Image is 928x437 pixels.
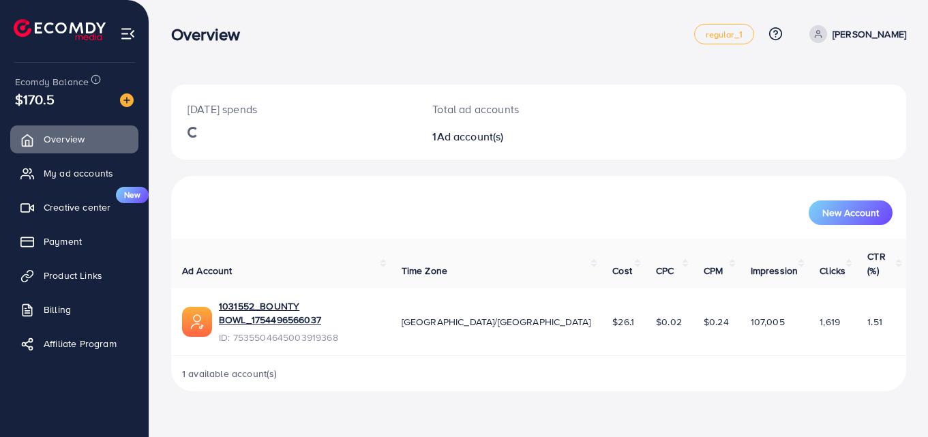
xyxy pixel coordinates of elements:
[44,235,82,248] span: Payment
[833,26,906,42] p: [PERSON_NAME]
[44,166,113,180] span: My ad accounts
[44,303,71,316] span: Billing
[14,19,106,40] img: logo
[751,264,798,277] span: Impression
[867,315,882,329] span: 1.51
[704,315,729,329] span: $0.24
[44,200,110,214] span: Creative center
[432,101,584,117] p: Total ad accounts
[694,24,753,44] a: regular_1
[10,262,138,289] a: Product Links
[120,26,136,42] img: menu
[116,187,149,203] span: New
[10,296,138,323] a: Billing
[612,315,634,329] span: $26.1
[15,75,89,89] span: Ecomdy Balance
[706,30,742,39] span: regular_1
[402,315,591,329] span: [GEOGRAPHIC_DATA]/[GEOGRAPHIC_DATA]
[171,25,251,44] h3: Overview
[820,264,845,277] span: Clicks
[432,130,584,143] h2: 1
[182,264,233,277] span: Ad Account
[188,101,400,117] p: [DATE] spends
[10,194,138,221] a: Creative centerNew
[656,264,674,277] span: CPC
[10,330,138,357] a: Affiliate Program
[182,367,278,380] span: 1 available account(s)
[120,93,134,107] img: image
[44,337,117,350] span: Affiliate Program
[10,125,138,153] a: Overview
[804,25,906,43] a: [PERSON_NAME]
[10,228,138,255] a: Payment
[44,269,102,282] span: Product Links
[10,160,138,187] a: My ad accounts
[182,307,212,337] img: ic-ads-acc.e4c84228.svg
[15,89,55,109] span: $170.5
[751,315,785,329] span: 107,005
[44,132,85,146] span: Overview
[437,129,504,144] span: Ad account(s)
[219,299,380,327] a: 1031552_BOUNTY BOWL_1754496566037
[809,200,893,225] button: New Account
[822,208,879,217] span: New Account
[402,264,447,277] span: Time Zone
[867,250,885,277] span: CTR (%)
[612,264,632,277] span: Cost
[820,315,840,329] span: 1,619
[656,315,682,329] span: $0.02
[704,264,723,277] span: CPM
[219,331,380,344] span: ID: 7535504645003919368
